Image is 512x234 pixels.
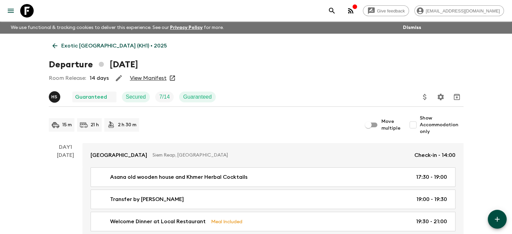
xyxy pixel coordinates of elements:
[49,91,62,103] button: HS
[416,173,447,181] p: 17:30 - 19:00
[126,93,146,101] p: Secured
[416,195,447,203] p: 19:00 - 19:30
[420,115,464,135] span: Show Accommodation only
[159,93,170,101] p: 7 / 14
[325,4,339,18] button: search adventures
[414,5,504,16] div: [EMAIL_ADDRESS][DOMAIN_NAME]
[110,173,247,181] p: Asana old wooden house and Khmer Herbal Cocktails
[152,152,409,159] p: Siem Reap, [GEOGRAPHIC_DATA]
[110,195,184,203] p: Transfer by [PERSON_NAME]
[82,143,464,167] a: [GEOGRAPHIC_DATA]Siem Reap, [GEOGRAPHIC_DATA]Check-in - 14:00
[414,151,455,159] p: Check-in - 14:00
[381,118,401,132] span: Move multiple
[422,8,504,13] span: [EMAIL_ADDRESS][DOMAIN_NAME]
[401,23,423,32] button: Dismiss
[434,90,447,104] button: Settings
[91,167,455,187] a: Asana old wooden house and Khmer Herbal Cocktails17:30 - 19:00
[373,8,409,13] span: Give feedback
[110,218,206,226] p: Welcome Dinner at Local Restaurant
[49,143,82,151] p: Day 1
[61,42,167,50] p: Exotic [GEOGRAPHIC_DATA] (KH1) • 2025
[122,92,150,102] div: Secured
[450,90,464,104] button: Archive (Completed, Cancelled or Unsynced Departures only)
[363,5,409,16] a: Give feedback
[170,25,203,30] a: Privacy Policy
[90,74,109,82] p: 14 days
[62,122,72,128] p: 15 m
[418,90,432,104] button: Update Price, Early Bird Discount and Costs
[118,122,136,128] p: 2 h 30 m
[52,94,58,100] p: H S
[49,58,138,71] h1: Departure [DATE]
[130,75,167,81] a: View Manifest
[49,93,62,99] span: Hong Sarou
[75,93,107,101] p: Guaranteed
[91,151,147,159] p: [GEOGRAPHIC_DATA]
[91,190,455,209] a: Transfer by [PERSON_NAME]19:00 - 19:30
[49,74,86,82] p: Room Release:
[183,93,212,101] p: Guaranteed
[211,218,242,225] p: Meal Included
[91,212,455,231] a: Welcome Dinner at Local RestaurantMeal Included19:30 - 21:00
[49,39,171,53] a: Exotic [GEOGRAPHIC_DATA] (KH1) • 2025
[155,92,174,102] div: Trip Fill
[8,22,227,34] p: We use functional & tracking cookies to deliver this experience. See our for more.
[91,122,99,128] p: 21 h
[4,4,18,18] button: menu
[416,218,447,226] p: 19:30 - 21:00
